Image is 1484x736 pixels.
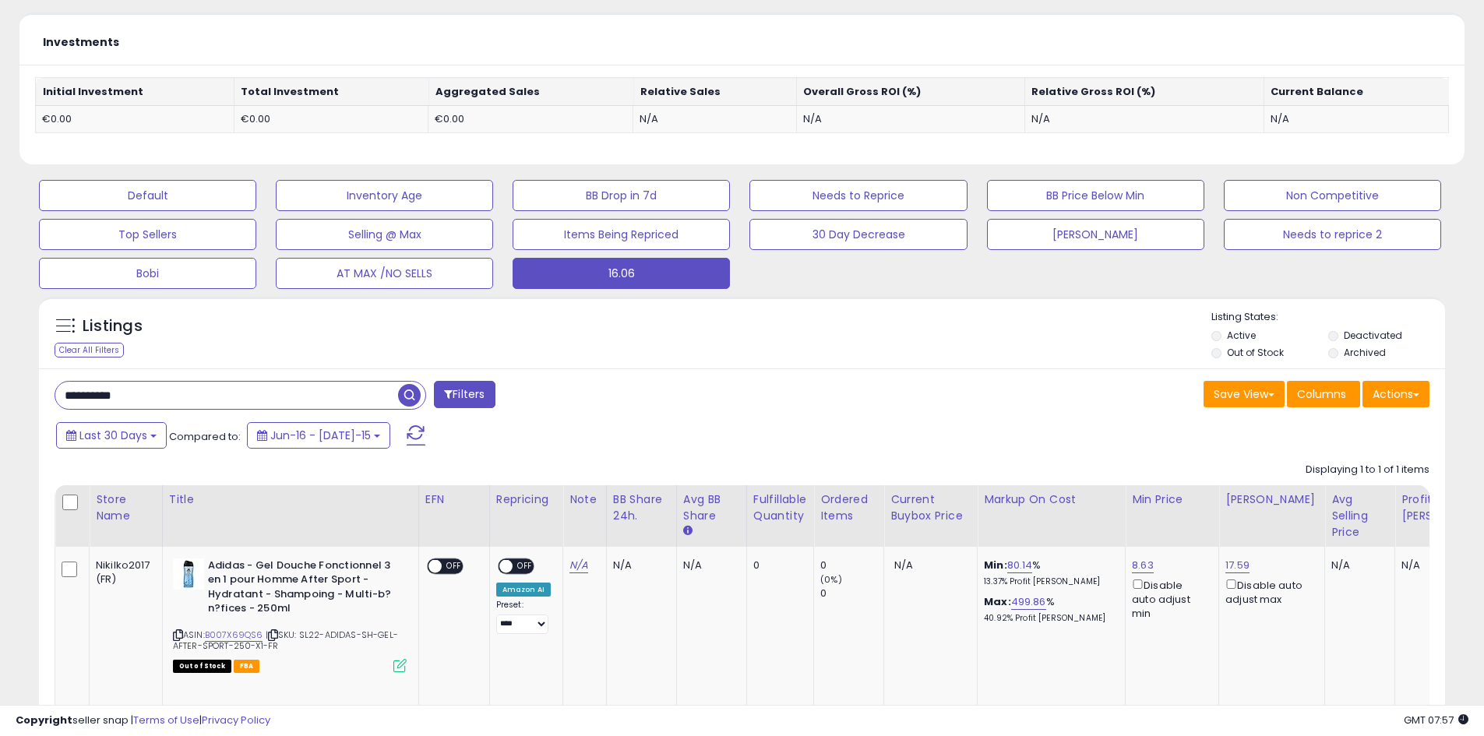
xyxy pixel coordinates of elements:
button: Top Sellers [39,219,256,250]
div: Avg BB Share [683,491,740,524]
div: EFN [425,491,483,508]
div: Displaying 1 to 1 of 1 items [1306,463,1429,477]
button: Last 30 Days [56,422,167,449]
div: Disable auto adjust min [1132,576,1207,622]
div: % [984,595,1113,624]
div: Nikilko2017 (FR) [96,558,150,586]
small: Avg BB Share. [683,524,693,538]
a: B007X69QS6 [205,629,263,642]
div: N/A [683,558,735,572]
div: seller snap | | [16,713,270,728]
span: Last 30 Days [79,428,147,443]
button: Filters [434,381,495,408]
span: All listings that are currently out of stock and unavailable for purchase on Amazon [173,660,231,673]
div: 0 [820,586,883,600]
button: Actions [1362,381,1429,407]
a: Terms of Use [133,713,199,727]
a: N/A [569,558,588,573]
button: Selling @ Max [276,219,493,250]
button: Inventory Age [276,180,493,211]
span: Compared to: [169,429,241,444]
div: Disable auto adjust max [1225,576,1313,607]
b: Max: [984,594,1011,609]
td: €0.00 [36,105,234,133]
button: Default [39,180,256,211]
button: 30 Day Decrease [749,219,967,250]
a: 8.63 [1132,558,1154,573]
strong: Copyright [16,713,72,727]
h5: Listings [83,315,143,337]
b: Adidas - Gel Douche Fonctionnel 3 en 1 pour Homme After Sport - Hydratant - Shampoing - Multi-b?n... [208,558,397,620]
span: FBA [234,660,260,673]
span: OFF [513,559,538,572]
div: Fulfillable Quantity [753,491,807,524]
div: Amazon AI [496,583,551,597]
td: N/A [1264,105,1448,133]
th: Initial Investment [36,78,234,106]
p: 13.37% Profit [PERSON_NAME] [984,576,1113,587]
label: Out of Stock [1227,346,1284,359]
th: Relative Sales [633,78,796,106]
div: Ordered Items [820,491,877,524]
div: Title [169,491,412,508]
th: Relative Gross ROI (%) [1024,78,1264,106]
div: ASIN: [173,558,407,671]
span: 2025-08-15 07:57 GMT [1404,713,1468,727]
th: Total Investment [234,78,428,106]
button: Jun-16 - [DATE]-15 [247,422,390,449]
label: Deactivated [1344,329,1402,342]
a: 499.86 [1011,594,1046,610]
th: Aggregated Sales [428,78,633,106]
div: Min Price [1132,491,1212,508]
span: OFF [442,559,467,572]
td: N/A [796,105,1024,133]
td: €0.00 [234,105,428,133]
small: (0%) [820,573,842,586]
button: AT MAX /NO SELLS [276,258,493,289]
button: Needs to reprice 2 [1224,219,1441,250]
a: Privacy Policy [202,713,270,727]
button: BB Drop in 7d [513,180,730,211]
p: 40.92% Profit [PERSON_NAME] [984,613,1113,624]
a: 80.14 [1007,558,1033,573]
button: Save View [1204,381,1285,407]
div: 0 [820,558,883,572]
th: Current Balance [1264,78,1448,106]
div: N/A [613,558,664,572]
div: Repricing [496,491,556,508]
td: €0.00 [428,105,633,133]
span: | SKU: SL22-ADIDAS-SH-GEL-AFTER-SPORT-250-X1-FR [173,629,398,652]
span: Columns [1297,386,1346,402]
div: % [984,558,1113,587]
b: Min: [984,558,1007,572]
div: Markup on Cost [984,491,1119,508]
th: The percentage added to the cost of goods (COGS) that forms the calculator for Min & Max prices. [978,485,1126,547]
div: Current Buybox Price [890,491,971,524]
span: N/A [894,558,913,572]
button: Needs to Reprice [749,180,967,211]
button: Non Competitive [1224,180,1441,211]
th: Overall Gross ROI (%) [796,78,1024,106]
span: Jun-16 - [DATE]-15 [270,428,371,443]
td: N/A [1024,105,1264,133]
div: Preset: [496,600,551,635]
div: BB Share 24h. [613,491,670,524]
div: N/A [1331,558,1383,572]
button: Columns [1287,381,1360,407]
label: Active [1227,329,1256,342]
div: Store Name [96,491,156,524]
button: Bobi [39,258,256,289]
label: Archived [1344,346,1386,359]
h5: Investments [43,37,119,48]
button: 16.06 [513,258,730,289]
div: Clear All Filters [55,343,124,357]
button: [PERSON_NAME] [987,219,1204,250]
div: Avg Selling Price [1331,491,1388,541]
button: Items Being Repriced [513,219,730,250]
div: Note [569,491,600,508]
p: Listing States: [1211,310,1445,325]
div: 0 [753,558,802,572]
div: [PERSON_NAME] [1225,491,1318,508]
button: BB Price Below Min [987,180,1204,211]
td: N/A [633,105,796,133]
